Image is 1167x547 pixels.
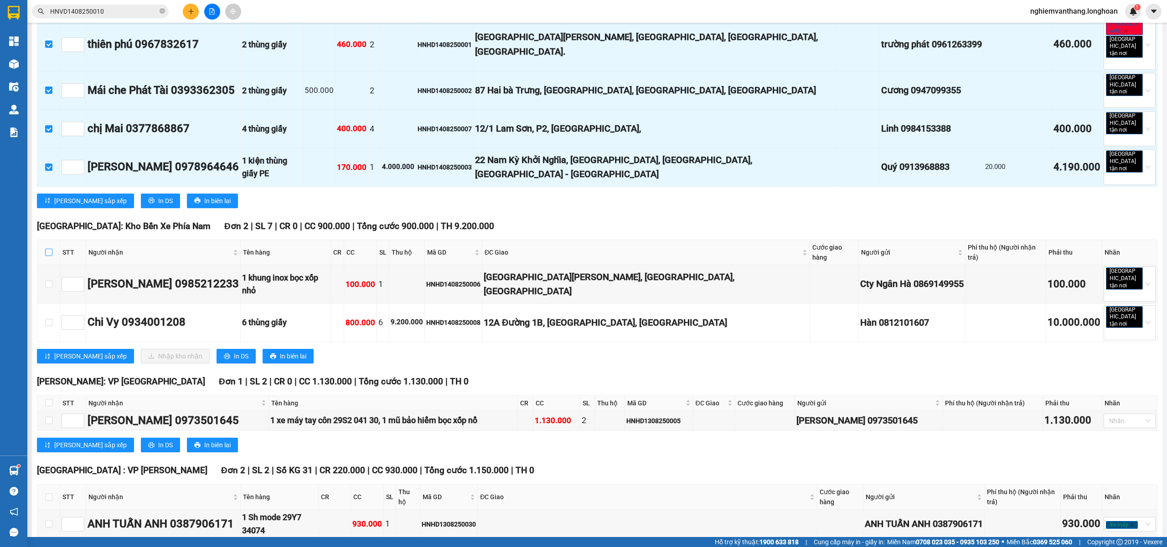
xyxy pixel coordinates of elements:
span: In DS [158,440,173,450]
div: 4 [370,123,379,135]
span: Người gửi [861,247,956,257]
th: STT [60,396,86,411]
div: 400.000 [337,123,367,135]
button: file-add [204,4,220,20]
span: close [1128,166,1133,171]
button: printerIn biên lai [187,194,238,208]
span: Tổng cước 1.150.000 [424,465,509,475]
div: [GEOGRAPHIC_DATA][PERSON_NAME], [GEOGRAPHIC_DATA], [GEOGRAPHIC_DATA] [484,270,808,299]
span: | [806,537,807,547]
span: ⚪️ [1002,540,1004,544]
span: [GEOGRAPHIC_DATA] : VP [PERSON_NAME] [37,465,207,475]
button: printerIn DS [141,194,180,208]
th: STT [60,485,86,510]
span: close-circle [160,7,165,16]
div: Cty Ngân Hà 0869149955 [860,277,964,291]
span: close [1124,29,1128,33]
div: Nhãn [1105,492,1155,502]
span: aim [230,8,236,15]
input: Tìm tên, số ĐT hoặc mã đơn [50,6,158,16]
img: dashboard-icon [9,36,19,46]
div: [GEOGRAPHIC_DATA][PERSON_NAME], [GEOGRAPHIC_DATA], [GEOGRAPHIC_DATA], [GEOGRAPHIC_DATA]. [475,30,836,59]
span: | [436,221,439,231]
div: HNHD1408250003 [418,162,472,172]
span: CC 1.130.000 [299,376,352,387]
strong: 1900 633 818 [759,538,799,546]
span: Số KG 31 [276,465,313,475]
span: | [1079,537,1080,547]
div: 12/1 Lam Sơn, P2, [GEOGRAPHIC_DATA], [475,122,836,136]
button: printerIn biên lai [187,438,238,452]
div: HNHD1408250008 [426,317,480,327]
span: Đơn 2 [224,221,248,231]
strong: 0708 023 035 - 0935 103 250 [916,538,999,546]
div: Hàn 0812101607 [860,316,964,330]
span: sort-ascending [44,197,51,204]
th: Cước giao hàng [817,485,863,510]
span: Người gửi [797,398,933,408]
td: HNHD1408250007 [416,110,474,148]
span: In DS [158,196,173,206]
div: HNHD1408250001 [418,40,472,50]
div: 1 khung inox bọc xốp nhỏ [242,271,329,297]
div: HNHD1408250006 [426,279,480,289]
span: close [1130,522,1134,527]
span: | [272,465,274,475]
span: ĐC Giao [480,492,808,502]
td: HNHD1408250006 [425,265,482,303]
td: HNHD1408250001 [416,18,474,72]
span: nghiemvanthang.longhoan [1023,5,1125,17]
span: [GEOGRAPHIC_DATA] tận nơi [1106,112,1143,134]
span: Mã GD [427,247,473,257]
span: printer [270,353,276,360]
div: Linh 0984153388 [881,122,982,136]
td: HNHD1408250003 [416,148,474,186]
button: printerIn DS [217,349,256,363]
span: | [420,465,422,475]
div: Quý 0913968883 [881,160,982,174]
div: chị Mai 0377868867 [88,120,239,138]
span: | [315,465,317,475]
th: CC [344,240,377,265]
span: | [352,221,355,231]
button: sort-ascending[PERSON_NAME] sắp xếp [37,194,134,208]
div: 1 kiện thùng giấy PE [242,154,301,180]
td: HNHD1308250005 [625,411,693,431]
th: Thu hộ [396,485,420,510]
button: plus [183,4,199,20]
div: 2 [582,414,593,427]
span: 1 [1136,4,1139,10]
th: Cước giao hàng [735,396,795,411]
div: 4.000.000 [382,162,414,173]
div: 2 [370,38,379,51]
span: Miền Bắc [1007,537,1072,547]
div: Nhãn [1105,247,1155,257]
span: Mã GD [423,492,468,502]
div: 1 [385,517,394,530]
span: close [1128,128,1133,133]
span: close [1128,322,1133,326]
span: [PERSON_NAME] sắp xếp [54,351,127,361]
div: 1.130.000 [535,414,578,427]
div: 12A Đường 1B, [GEOGRAPHIC_DATA], [GEOGRAPHIC_DATA] [484,316,808,330]
span: [GEOGRAPHIC_DATA]: Kho Bến Xe Phía Nam [37,221,211,231]
div: 9.200.000 [391,317,423,328]
button: sort-ascending[PERSON_NAME] sắp xếp [37,438,134,452]
div: [PERSON_NAME] 0973501645 [88,412,267,429]
span: | [275,221,277,231]
sup: 1 [1134,4,1141,10]
div: 1 Sh mode 29Y7 34074 [242,511,317,537]
span: Xe máy [1106,521,1138,529]
span: CR 220.000 [320,465,365,475]
span: printer [224,353,230,360]
span: close [1128,51,1133,56]
th: Phải thu [1043,396,1102,411]
span: message [10,528,18,537]
span: [GEOGRAPHIC_DATA] tận nơi [1106,306,1143,328]
span: CC 930.000 [372,465,418,475]
span: | [245,376,248,387]
span: In biên lai [204,440,231,450]
div: 460.000 [1053,36,1100,52]
th: SL [580,396,595,411]
span: CR 0 [274,376,292,387]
